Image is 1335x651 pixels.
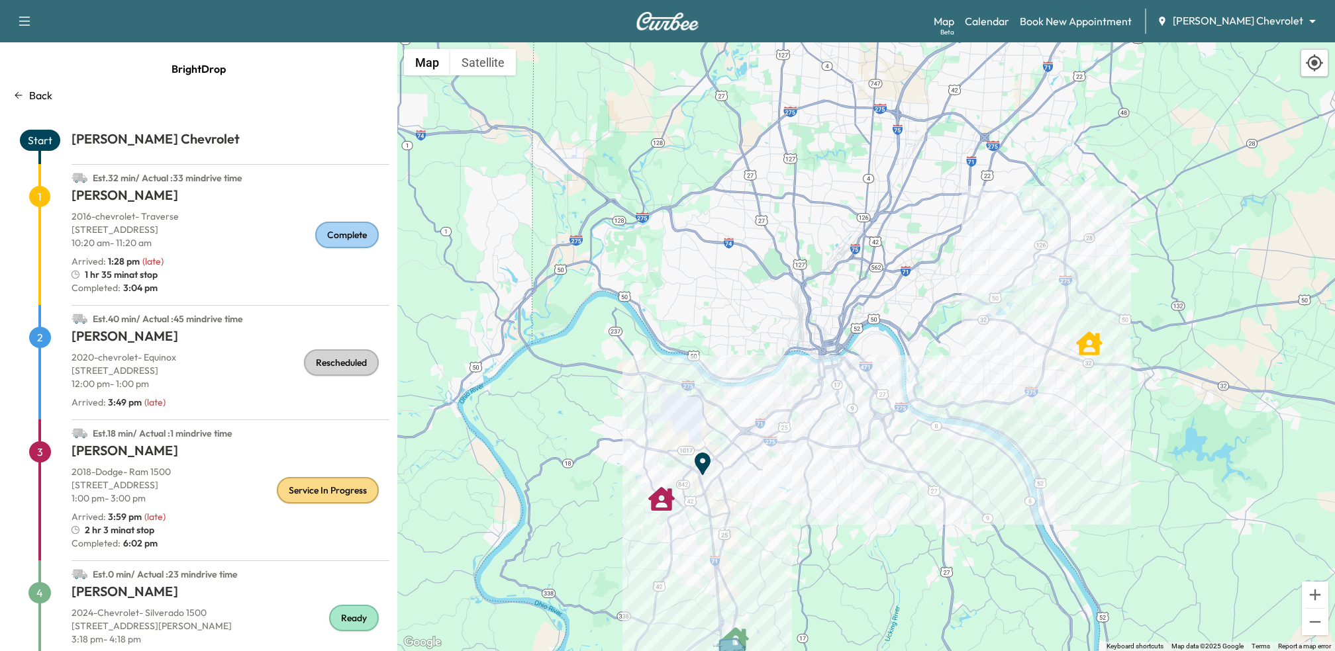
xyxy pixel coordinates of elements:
[72,582,389,606] h1: [PERSON_NAME]
[329,605,379,631] div: Ready
[20,130,60,151] span: Start
[93,172,242,184] span: Est. 32 min / Actual : 33 min drive time
[1107,642,1163,651] button: Keyboard shortcuts
[72,619,389,632] p: [STREET_ADDRESS][PERSON_NAME]
[29,327,51,348] span: 2
[85,268,158,281] span: 1 hr 35 min at stop
[1020,13,1132,29] a: Book New Appointment
[144,511,166,523] span: ( late )
[144,396,166,408] span: ( late )
[72,377,389,390] p: 12:00 pm - 1:00 pm
[450,49,516,75] button: Show satellite imagery
[404,49,450,75] button: Show street map
[108,511,142,523] span: 3:59 pm
[277,477,379,503] div: Service In Progress
[72,510,142,523] p: Arrived :
[401,634,444,651] img: Google
[1076,324,1103,350] gmp-advanced-marker: Danielle Fritts
[72,186,389,210] h1: [PERSON_NAME]
[965,13,1009,29] a: Calendar
[172,56,226,82] span: BrightDrop
[108,255,140,267] span: 1:28 pm
[93,568,238,580] span: Est. 0 min / Actual : 23 min drive time
[72,351,389,364] p: 2020 - chevrolet - Equinox
[72,396,142,409] p: Arrived :
[85,523,154,537] span: 2 hr 3 min at stop
[72,281,389,294] p: Completed:
[28,582,51,603] span: 4
[121,281,158,294] span: 3:04 pm
[72,478,389,492] p: [STREET_ADDRESS]
[315,222,379,248] div: Complete
[29,441,51,462] span: 3
[93,427,232,439] span: Est. 18 min / Actual : 1 min drive time
[712,623,758,646] gmp-advanced-marker: Van
[401,634,444,651] a: Open this area in Google Maps (opens a new window)
[72,537,389,550] p: Completed:
[648,479,675,505] gmp-advanced-marker: John Henderson
[940,27,954,37] div: Beta
[72,327,389,351] h1: [PERSON_NAME]
[722,619,749,646] gmp-advanced-marker: Jarrett Ensley
[636,12,699,30] img: Curbee Logo
[72,492,389,505] p: 1:00 pm - 3:00 pm
[72,236,389,249] p: 10:20 am - 11:20 am
[1302,582,1328,608] button: Zoom in
[1171,642,1244,650] span: Map data ©2025 Google
[72,210,389,223] p: 2016 - chevrolet - Traverse
[72,606,389,619] p: 2024 - Chevrolet - Silverado 1500
[304,349,379,376] div: Rescheduled
[29,87,52,103] p: Back
[1252,642,1270,650] a: Terms (opens in new tab)
[72,632,389,646] p: 3:18 pm - 4:18 pm
[142,255,164,267] span: ( late )
[29,186,50,207] span: 1
[108,396,142,408] span: 3:49 pm
[1302,609,1328,635] button: Zoom out
[1173,13,1303,28] span: [PERSON_NAME] Chevrolet
[93,313,243,325] span: Est. 40 min / Actual : 45 min drive time
[121,537,158,550] span: 6:02 pm
[72,223,389,236] p: [STREET_ADDRESS]
[72,130,389,153] h1: [PERSON_NAME] Chevrolet
[934,13,954,29] a: MapBeta
[689,444,716,470] gmp-advanced-marker: End Point
[1278,642,1331,650] a: Report a map error
[72,364,389,377] p: [STREET_ADDRESS]
[72,255,140,268] p: Arrived :
[72,465,389,478] p: 2018 - Dodge - Ram 1500
[72,441,389,465] h1: [PERSON_NAME]
[1301,49,1328,77] div: Recenter map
